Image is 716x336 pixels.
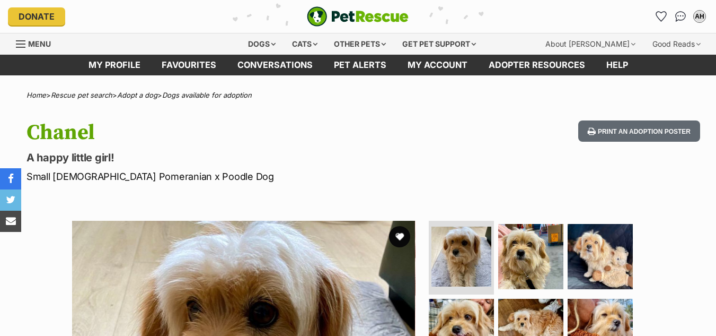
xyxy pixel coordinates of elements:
[672,8,689,25] a: Conversations
[26,120,437,145] h1: Chanel
[645,33,708,55] div: Good Reads
[478,55,596,75] a: Adopter resources
[285,33,325,55] div: Cats
[653,8,708,25] ul: Account quick links
[26,169,437,184] p: Small [DEMOGRAPHIC_DATA] Pomeranian x Poodle Dog
[323,55,397,75] a: Pet alerts
[694,11,705,22] div: AH
[431,227,491,287] img: Photo of Chanel
[227,55,323,75] a: conversations
[578,120,700,142] button: Print an adoption poster
[568,224,633,289] img: Photo of Chanel
[162,91,252,99] a: Dogs available for adoption
[51,91,112,99] a: Rescue pet search
[28,39,51,48] span: Menu
[16,33,58,53] a: Menu
[691,8,708,25] button: My account
[78,55,151,75] a: My profile
[151,55,227,75] a: Favourites
[596,55,639,75] a: Help
[675,11,686,22] img: chat-41dd97257d64d25036548639549fe6c8038ab92f7586957e7f3b1b290dea8141.svg
[395,33,483,55] div: Get pet support
[653,8,670,25] a: Favourites
[8,7,65,25] a: Donate
[498,224,563,289] img: Photo of Chanel
[241,33,283,55] div: Dogs
[26,150,437,165] p: A happy little girl!
[26,91,46,99] a: Home
[397,55,478,75] a: My account
[307,6,409,27] a: PetRescue
[538,33,643,55] div: About [PERSON_NAME]
[117,91,157,99] a: Adopt a dog
[326,33,393,55] div: Other pets
[307,6,409,27] img: logo-e224e6f780fb5917bec1dbf3a21bbac754714ae5b6737aabdf751b685950b380.svg
[389,226,410,247] button: favourite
